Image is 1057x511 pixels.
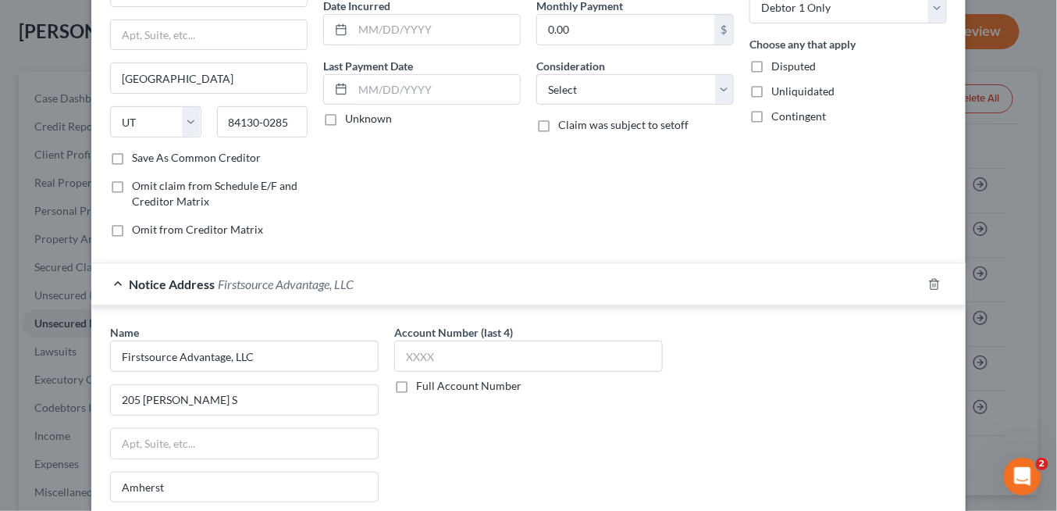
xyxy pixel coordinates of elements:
input: Enter city... [111,473,378,502]
input: Enter address... [111,385,378,415]
label: Unknown [345,111,392,127]
span: Contingent [771,109,826,123]
label: Account Number (last 4) [394,324,513,341]
input: Apt, Suite, etc... [111,20,307,50]
input: MM/DD/YYYY [353,15,520,45]
input: 0.00 [537,15,714,45]
div: $ [714,15,733,45]
label: Full Account Number [416,378,521,394]
span: Firstsource Advantage, LLC [218,277,354,291]
input: Apt, Suite, etc... [111,429,378,459]
label: Last Payment Date [323,58,413,74]
span: Omit from Creditor Matrix [132,223,263,236]
label: Choose any that apply [749,36,856,52]
label: Consideration [536,58,605,74]
span: Disputed [771,59,816,73]
span: Name [110,326,139,339]
span: Notice Address [129,277,215,291]
input: Enter zip... [217,106,308,138]
label: Save As Common Creditor [132,150,261,166]
input: Search by name... [110,341,379,372]
span: 2 [1036,458,1048,470]
input: MM/DD/YYYY [353,75,520,105]
iframe: Intercom live chat [1004,458,1041,495]
span: Unliquidated [771,84,835,98]
input: Enter city... [111,63,307,93]
input: XXXX [394,341,663,372]
span: Claim was subject to setoff [558,118,689,131]
span: Omit claim from Schedule E/F and Creditor Matrix [132,179,297,208]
